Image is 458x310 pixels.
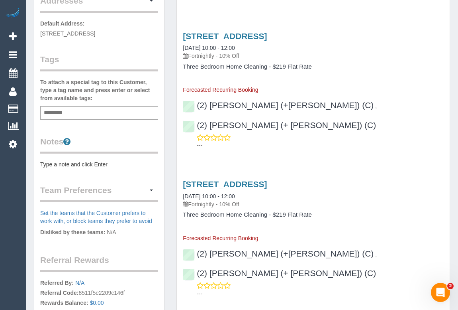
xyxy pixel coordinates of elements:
a: [STREET_ADDRESS] [183,32,267,41]
span: Forecasted Recurring Booking [183,235,258,241]
span: 2 [447,283,454,289]
p: Fortnightly - 10% Off [183,52,444,60]
span: [STREET_ADDRESS] [40,30,95,37]
a: N/A [75,280,84,286]
a: $0.00 [90,300,104,306]
a: (2) [PERSON_NAME] (+ [PERSON_NAME]) (C) [183,269,376,278]
span: Forecasted Recurring Booking [183,87,258,93]
label: Referred By: [40,279,74,287]
legend: Notes [40,136,158,154]
a: (2) [PERSON_NAME] (+ [PERSON_NAME]) (C) [183,120,376,130]
label: Disliked by these teams: [40,228,105,236]
iframe: Intercom live chat [431,283,450,302]
img: Automaid Logo [5,8,21,19]
span: , [375,251,377,258]
a: [DATE] 10:00 - 12:00 [183,45,235,51]
h4: Three Bedroom Home Cleaning - $219 Flat Rate [183,211,444,218]
p: --- [197,141,444,149]
p: Fortnightly - 10% Off [183,200,444,208]
span: , [375,103,377,109]
label: Default Address: [40,20,85,28]
a: Set the teams that the Customer prefers to work with, or block teams they prefer to avoid [40,210,152,224]
legend: Referral Rewards [40,254,158,272]
span: N/A [107,229,116,235]
a: (2) [PERSON_NAME] (+[PERSON_NAME]) (C) [183,101,374,110]
p: --- [197,290,444,298]
a: [DATE] 10:00 - 12:00 [183,193,235,199]
a: [STREET_ADDRESS] [183,180,267,189]
label: Referral Code: [40,289,78,297]
a: (2) [PERSON_NAME] (+[PERSON_NAME]) (C) [183,249,374,258]
legend: Team Preferences [40,184,158,202]
label: Rewards Balance: [40,299,88,307]
h4: Three Bedroom Home Cleaning - $219 Flat Rate [183,63,444,70]
legend: Tags [40,53,158,71]
pre: Type a note and click Enter [40,160,158,168]
label: To attach a special tag to this Customer, type a tag name and press enter or select from availabl... [40,78,158,102]
p: 8511f5e2209c146f [40,279,158,309]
